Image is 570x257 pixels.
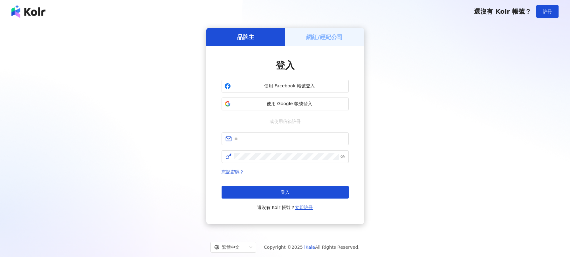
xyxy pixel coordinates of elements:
[222,98,349,110] button: 使用 Google 帳號登入
[340,154,345,159] span: eye-invisible
[536,5,559,18] button: 註冊
[264,243,360,251] span: Copyright © 2025 All Rights Reserved.
[474,8,531,15] span: 還沒有 Kolr 帳號？
[295,205,313,210] a: 立即註冊
[222,186,349,199] button: 登入
[306,33,343,41] h5: 網紅/經紀公司
[276,60,295,71] span: 登入
[265,118,305,125] span: 或使用信箱註冊
[281,190,290,195] span: 登入
[304,245,315,250] a: iKala
[233,101,346,107] span: 使用 Google 帳號登入
[214,242,247,252] div: 繁體中文
[257,204,313,211] span: 還沒有 Kolr 帳號？
[237,33,254,41] h5: 品牌主
[233,83,346,89] span: 使用 Facebook 帳號登入
[222,169,244,174] a: 忘記密碼？
[222,80,349,92] button: 使用 Facebook 帳號登入
[543,9,552,14] span: 註冊
[11,5,45,18] img: logo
